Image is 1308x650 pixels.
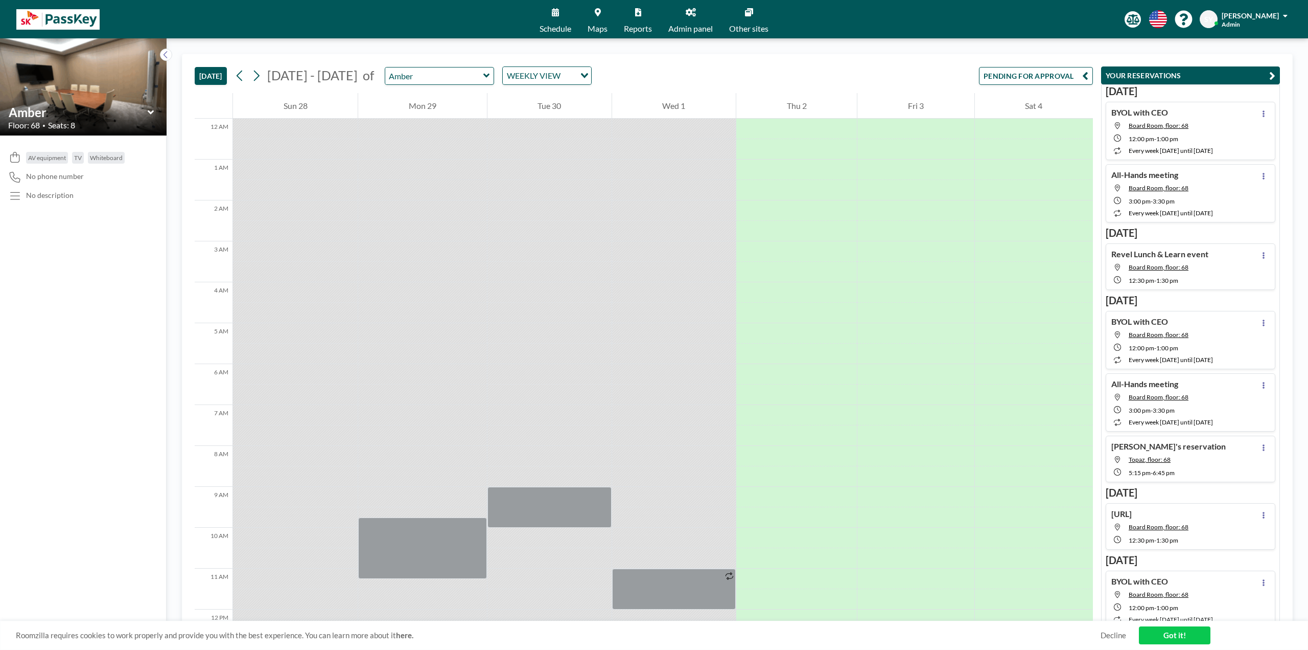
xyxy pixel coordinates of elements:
span: 12:00 PM [1129,135,1154,143]
span: [PERSON_NAME] [1222,11,1279,20]
span: SY [1204,15,1213,24]
div: 3 AM [195,241,232,282]
span: 12:30 PM [1129,277,1154,284]
span: Maps [588,25,608,33]
button: PENDING FOR APPROVAL [979,67,1093,85]
a: Got it! [1139,626,1210,644]
span: Whiteboard [90,154,123,162]
span: every week [DATE] until [DATE] [1129,356,1213,364]
div: 9 AM [195,487,232,528]
span: every week [DATE] until [DATE] [1129,147,1213,154]
div: 6 AM [195,364,232,405]
span: - [1154,604,1156,612]
span: 12:00 PM [1129,344,1154,352]
h3: [DATE] [1106,554,1275,567]
span: 1:00 PM [1156,135,1178,143]
div: 4 AM [195,282,232,323]
span: 12:00 PM [1129,604,1154,612]
h4: BYOL with CEO [1111,107,1168,118]
div: Sun 28 [233,93,358,119]
span: 1:30 PM [1156,536,1178,544]
div: 11 AM [195,569,232,610]
div: 7 AM [195,405,232,446]
button: [DATE] [195,67,227,85]
span: 5:15 PM [1129,469,1151,477]
h3: [DATE] [1106,294,1275,307]
h4: All-Hands meeting [1111,170,1178,180]
span: Reports [624,25,652,33]
span: - [1151,197,1153,205]
span: Admin panel [668,25,713,33]
h3: [DATE] [1106,227,1275,239]
input: Amber [9,105,148,120]
span: Other sites [729,25,768,33]
input: Search for option [564,69,574,82]
span: 12:30 PM [1129,536,1154,544]
span: - [1154,135,1156,143]
span: Topaz, floor: 68 [1129,456,1171,463]
span: - [1151,407,1153,414]
span: every week [DATE] until [DATE] [1129,418,1213,426]
span: Schedule [540,25,571,33]
span: Board Room, floor: 68 [1129,393,1188,401]
span: TV [74,154,82,162]
h3: [DATE] [1106,85,1275,98]
span: Board Room, floor: 68 [1129,591,1188,598]
button: YOUR RESERVATIONS [1101,66,1280,84]
a: Decline [1101,631,1126,640]
img: organization-logo [16,9,100,30]
div: Sat 4 [975,93,1093,119]
h4: Revel Lunch & Learn event [1111,249,1208,259]
span: every week [DATE] until [DATE] [1129,209,1213,217]
h4: [URL] [1111,509,1132,519]
span: of [363,68,374,83]
span: - [1154,277,1156,284]
div: 2 AM [195,200,232,241]
div: 10 AM [195,528,232,569]
span: 3:30 PM [1153,407,1175,414]
div: No description [26,191,74,200]
span: 6:45 PM [1153,469,1175,477]
h4: [PERSON_NAME]'s reservation [1111,441,1226,452]
h3: [DATE] [1106,486,1275,499]
h4: BYOL with CEO [1111,317,1168,327]
div: Wed 1 [612,93,736,119]
input: Amber [385,68,483,84]
span: AV equipment [28,154,66,162]
span: 3:30 PM [1153,197,1175,205]
span: 3:00 PM [1129,197,1151,205]
span: Seats: 8 [48,120,75,130]
a: here. [396,631,413,640]
div: Thu 2 [736,93,857,119]
div: 1 AM [195,160,232,200]
span: - [1154,536,1156,544]
span: [DATE] - [DATE] [267,68,358,83]
div: Tue 30 [487,93,612,119]
div: Search for option [503,67,591,84]
span: • [42,122,45,129]
div: 12 AM [195,119,232,160]
div: Mon 29 [358,93,486,119]
span: 1:00 PM [1156,344,1178,352]
span: Board Room, floor: 68 [1129,184,1188,192]
div: 5 AM [195,323,232,364]
span: No phone number [26,172,84,181]
div: Fri 3 [857,93,974,119]
h4: All-Hands meeting [1111,379,1178,389]
span: - [1151,469,1153,477]
span: WEEKLY VIEW [505,69,563,82]
span: every week [DATE] until [DATE] [1129,616,1213,623]
span: Floor: 68 [8,120,40,130]
span: Roomzilla requires cookies to work properly and provide you with the best experience. You can lea... [16,631,1101,640]
span: Board Room, floor: 68 [1129,122,1188,129]
div: 8 AM [195,446,232,487]
span: 1:30 PM [1156,277,1178,284]
span: Board Room, floor: 68 [1129,523,1188,531]
h4: BYOL with CEO [1111,576,1168,587]
span: 1:00 PM [1156,604,1178,612]
span: - [1154,344,1156,352]
span: Admin [1222,20,1240,28]
span: 3:00 PM [1129,407,1151,414]
span: Board Room, floor: 68 [1129,263,1188,271]
span: Board Room, floor: 68 [1129,331,1188,339]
